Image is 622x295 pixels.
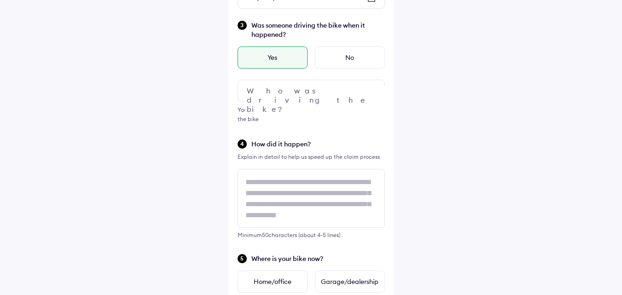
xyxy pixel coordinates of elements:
div: Explain in detail to help us speed up the claim process [238,152,385,162]
div: Home/office [238,271,308,293]
span: How did it happen? [251,139,385,149]
div: No [315,46,385,69]
span: Where is your bike now? [251,254,385,263]
div: Garage/dealership [315,271,385,293]
div: Yes [238,46,308,69]
div: You can file a claim even if someone else was driving the bike [238,105,385,124]
div: Minimum 50 characters (about 4-5 lines) [238,231,385,238]
span: Was someone driving the bike when it happened? [251,21,385,39]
